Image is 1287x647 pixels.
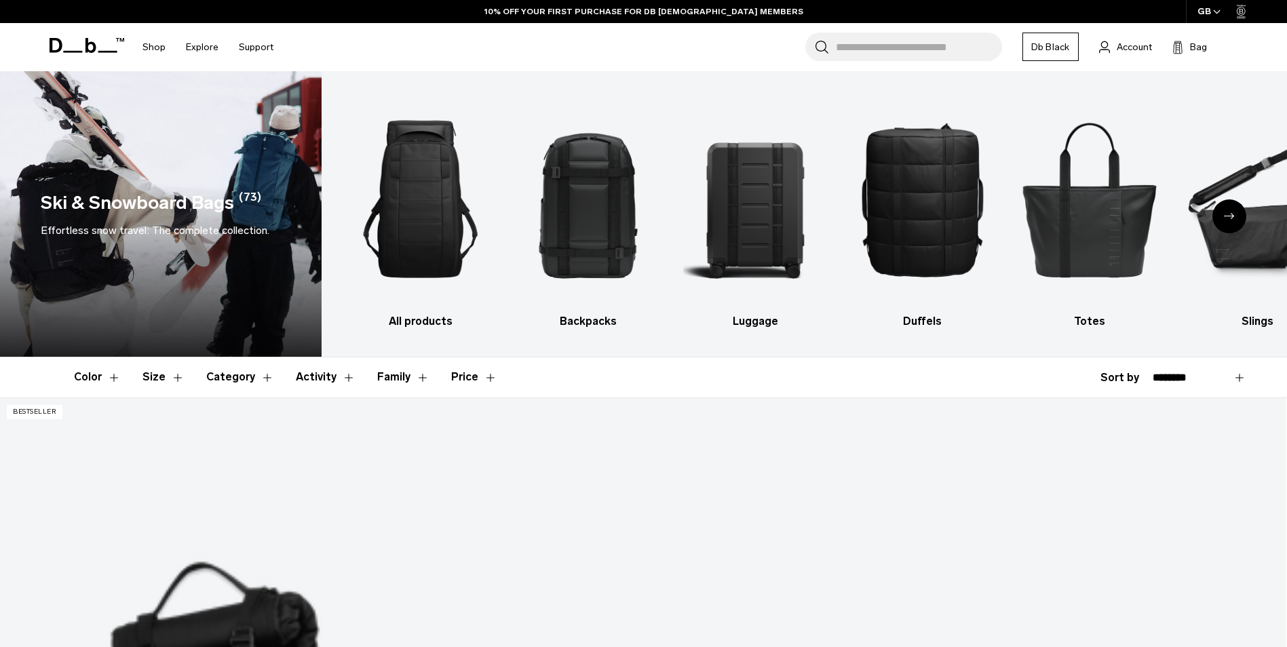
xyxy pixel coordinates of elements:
[1117,40,1152,54] span: Account
[349,92,493,330] a: Db All products
[1018,313,1162,330] h3: Totes
[484,5,803,18] a: 10% OFF YOUR FIRST PURCHASE FOR DB [DEMOGRAPHIC_DATA] MEMBERS
[142,23,166,71] a: Shop
[132,23,284,71] nav: Main Navigation
[683,313,827,330] h3: Luggage
[296,357,356,397] button: Toggle Filter
[516,92,660,307] img: Db
[1018,92,1162,307] img: Db
[206,357,274,397] button: Toggle Filter
[851,92,995,330] li: 4 / 10
[1022,33,1079,61] a: Db Black
[851,313,995,330] h3: Duffels
[239,189,261,217] span: (73)
[516,92,660,330] li: 2 / 10
[74,357,121,397] button: Toggle Filter
[851,92,995,307] img: Db
[451,357,497,397] button: Toggle Price
[851,92,995,330] a: Db Duffels
[186,23,218,71] a: Explore
[1190,40,1207,54] span: Bag
[239,23,273,71] a: Support
[7,405,62,419] p: Bestseller
[516,313,660,330] h3: Backpacks
[349,92,493,307] img: Db
[516,92,660,330] a: Db Backpacks
[349,92,493,330] li: 1 / 10
[1172,39,1207,55] button: Bag
[1018,92,1162,330] a: Db Totes
[41,224,269,237] span: Effortless snow travel: The complete collection.
[142,357,185,397] button: Toggle Filter
[683,92,827,307] img: Db
[683,92,827,330] li: 3 / 10
[683,92,827,330] a: Db Luggage
[349,313,493,330] h3: All products
[1099,39,1152,55] a: Account
[1212,199,1246,233] div: Next slide
[1018,92,1162,330] li: 5 / 10
[41,189,234,217] h1: Ski & Snowboard Bags
[377,357,429,397] button: Toggle Filter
